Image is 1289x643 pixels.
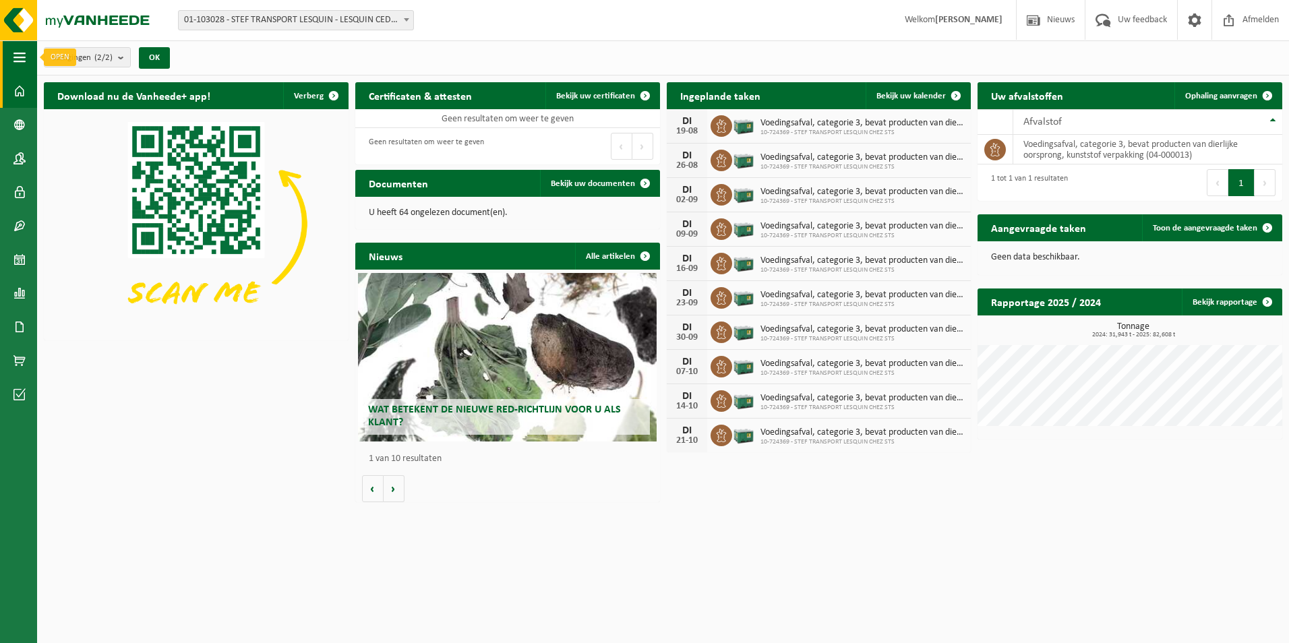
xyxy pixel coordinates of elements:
div: 23-09 [673,299,700,308]
div: 21-10 [673,436,700,446]
a: Wat betekent de nieuwe RED-richtlijn voor u als klant? [358,273,657,441]
div: 07-10 [673,367,700,377]
div: DI [673,150,700,161]
span: 10-724369 - STEF TRANSPORT LESQUIN CHEZ STS [760,404,965,412]
button: Previous [1207,169,1228,196]
h2: Download nu de Vanheede+ app! [44,82,224,109]
img: PB-LB-0680-HPE-GN-01 [732,423,755,446]
span: Afvalstof [1023,117,1062,127]
div: DI [673,219,700,230]
div: DI [673,288,700,299]
img: Download de VHEPlus App [44,109,349,338]
span: 01-103028 - STEF TRANSPORT LESQUIN - LESQUIN CEDEX [179,11,413,30]
button: Next [1255,169,1276,196]
div: 02-09 [673,195,700,205]
span: Voedingsafval, categorie 3, bevat producten van dierlijke oorsprong, kunststof v... [760,427,965,438]
span: 10-724369 - STEF TRANSPORT LESQUIN CHEZ STS [760,266,965,274]
img: PB-LB-0680-HPE-GN-01 [732,354,755,377]
div: DI [673,357,700,367]
h3: Tonnage [984,322,1282,338]
span: 10-724369 - STEF TRANSPORT LESQUIN CHEZ STS [760,197,965,206]
div: 1 tot 1 van 1 resultaten [984,168,1068,197]
a: Bekijk uw certificaten [545,82,659,109]
span: Voedingsafval, categorie 3, bevat producten van dierlijke oorsprong, kunststof v... [760,187,965,197]
a: Alle artikelen [575,243,659,270]
span: Voedingsafval, categorie 3, bevat producten van dierlijke oorsprong, kunststof v... [760,118,965,129]
a: Bekijk uw documenten [540,170,659,197]
h2: Nieuws [355,243,416,269]
td: voedingsafval, categorie 3, bevat producten van dierlijke oorsprong, kunststof verpakking (04-000... [1013,135,1282,164]
div: DI [673,185,700,195]
span: Bekijk uw kalender [876,92,946,100]
td: Geen resultaten om weer te geven [355,109,660,128]
div: 26-08 [673,161,700,171]
button: OK [139,47,170,69]
h2: Uw afvalstoffen [978,82,1077,109]
a: Bekijk rapportage [1182,288,1281,315]
p: 1 van 10 resultaten [369,454,653,464]
p: Geen data beschikbaar. [991,253,1269,262]
div: 14-10 [673,402,700,411]
img: PB-LB-0680-HPE-GN-01 [732,216,755,239]
span: 01-103028 - STEF TRANSPORT LESQUIN - LESQUIN CEDEX [178,10,414,30]
h2: Aangevraagde taken [978,214,1100,241]
span: Vestigingen [51,48,113,68]
img: PB-LB-0680-HPE-GN-01 [732,388,755,411]
img: PB-LB-0680-HPE-GN-01 [732,148,755,171]
span: Wat betekent de nieuwe RED-richtlijn voor u als klant? [368,404,621,428]
span: Toon de aangevraagde taken [1153,224,1257,233]
img: PB-LB-0680-HPE-GN-01 [732,113,755,136]
span: 10-724369 - STEF TRANSPORT LESQUIN CHEZ STS [760,438,965,446]
span: Voedingsafval, categorie 3, bevat producten van dierlijke oorsprong, kunststof v... [760,290,965,301]
span: Voedingsafval, categorie 3, bevat producten van dierlijke oorsprong, kunststof v... [760,324,965,335]
div: 19-08 [673,127,700,136]
div: DI [673,253,700,264]
div: DI [673,116,700,127]
div: 30-09 [673,333,700,342]
span: 10-724369 - STEF TRANSPORT LESQUIN CHEZ STS [760,369,965,377]
div: 16-09 [673,264,700,274]
div: 09-09 [673,230,700,239]
span: Bekijk uw documenten [551,179,635,188]
button: Next [632,133,653,160]
button: Volgende [384,475,404,502]
img: PB-LB-0680-HPE-GN-01 [732,285,755,308]
span: Voedingsafval, categorie 3, bevat producten van dierlijke oorsprong, kunststof v... [760,393,965,404]
h2: Certificaten & attesten [355,82,485,109]
a: Ophaling aanvragen [1174,82,1281,109]
span: Voedingsafval, categorie 3, bevat producten van dierlijke oorsprong, kunststof v... [760,221,965,232]
img: PB-LB-0680-HPE-GN-01 [732,251,755,274]
span: Ophaling aanvragen [1185,92,1257,100]
p: U heeft 64 ongelezen document(en). [369,208,647,218]
span: 10-724369 - STEF TRANSPORT LESQUIN CHEZ STS [760,301,965,309]
a: Toon de aangevraagde taken [1142,214,1281,241]
div: Geen resultaten om weer te geven [362,131,484,161]
button: 1 [1228,169,1255,196]
img: PB-LB-0680-HPE-GN-01 [732,182,755,205]
img: PB-LB-0680-HPE-GN-01 [732,319,755,342]
div: DI [673,322,700,333]
span: Bekijk uw certificaten [556,92,635,100]
button: Vestigingen(2/2) [44,47,131,67]
span: 10-724369 - STEF TRANSPORT LESQUIN CHEZ STS [760,335,965,343]
span: Voedingsafval, categorie 3, bevat producten van dierlijke oorsprong, kunststof v... [760,255,965,266]
span: Verberg [294,92,324,100]
h2: Rapportage 2025 / 2024 [978,288,1114,315]
span: Voedingsafval, categorie 3, bevat producten van dierlijke oorsprong, kunststof v... [760,152,965,163]
div: DI [673,391,700,402]
button: Vorige [362,475,384,502]
div: DI [673,425,700,436]
h2: Ingeplande taken [667,82,774,109]
span: 2024: 31,943 t - 2025: 82,608 t [984,332,1282,338]
strong: [PERSON_NAME] [935,15,1002,25]
span: 10-724369 - STEF TRANSPORT LESQUIN CHEZ STS [760,129,965,137]
span: Voedingsafval, categorie 3, bevat producten van dierlijke oorsprong, kunststof v... [760,359,965,369]
span: 10-724369 - STEF TRANSPORT LESQUIN CHEZ STS [760,232,965,240]
count: (2/2) [94,53,113,62]
button: Verberg [283,82,347,109]
h2: Documenten [355,170,442,196]
button: Previous [611,133,632,160]
span: 10-724369 - STEF TRANSPORT LESQUIN CHEZ STS [760,163,965,171]
a: Bekijk uw kalender [866,82,969,109]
